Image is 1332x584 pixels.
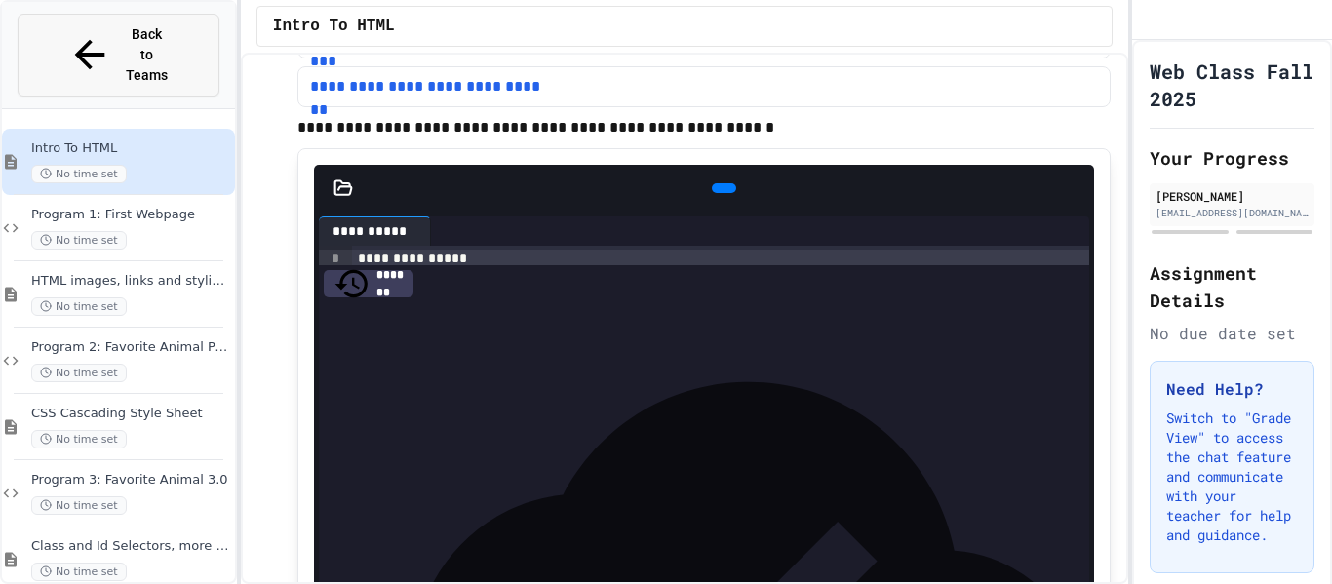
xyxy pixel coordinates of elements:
[31,273,231,290] span: HTML images, links and styling tags
[1150,144,1314,172] h2: Your Progress
[31,406,231,422] span: CSS Cascading Style Sheet
[1150,58,1314,112] h1: Web Class Fall 2025
[1150,259,1314,314] h2: Assignment Details
[31,231,127,250] span: No time set
[31,496,127,515] span: No time set
[18,14,219,97] button: Back to Teams
[31,339,231,356] span: Program 2: Favorite Animal Part 2
[31,563,127,581] span: No time set
[1150,322,1314,345] div: No due date set
[31,472,231,488] span: Program 3: Favorite Animal 3.0
[124,24,170,86] span: Back to Teams
[31,297,127,316] span: No time set
[31,538,231,555] span: Class and Id Selectors, more tags, links
[1156,206,1309,220] div: [EMAIL_ADDRESS][DOMAIN_NAME]
[31,430,127,448] span: No time set
[31,364,127,382] span: No time set
[31,207,231,223] span: Program 1: First Webpage
[31,165,127,183] span: No time set
[1166,377,1298,401] h3: Need Help?
[31,140,231,157] span: Intro To HTML
[273,15,395,38] span: Intro To HTML
[1166,409,1298,545] p: Switch to "Grade View" to access the chat feature and communicate with your teacher for help and ...
[1156,187,1309,205] div: [PERSON_NAME]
